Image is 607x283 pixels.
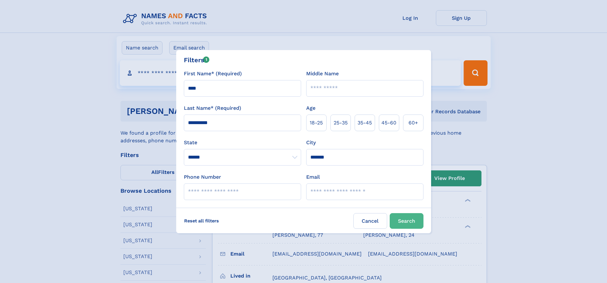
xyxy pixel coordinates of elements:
[306,173,320,181] label: Email
[390,213,423,229] button: Search
[408,119,418,127] span: 60+
[353,213,387,229] label: Cancel
[180,213,223,228] label: Reset all filters
[306,70,339,78] label: Middle Name
[184,70,242,78] label: First Name* (Required)
[381,119,396,127] span: 45‑60
[334,119,348,127] span: 25‑35
[184,173,221,181] label: Phone Number
[184,104,241,112] label: Last Name* (Required)
[358,119,372,127] span: 35‑45
[310,119,323,127] span: 18‑25
[184,139,301,146] label: State
[306,104,315,112] label: Age
[184,55,210,65] div: Filters
[306,139,316,146] label: City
